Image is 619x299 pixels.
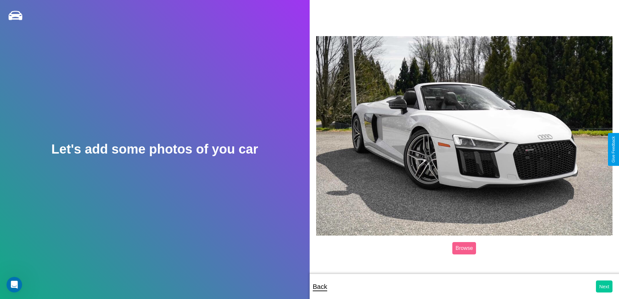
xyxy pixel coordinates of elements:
[51,142,258,156] h2: Let's add some photos of you car
[596,280,613,292] button: Next
[313,281,327,292] p: Back
[316,36,613,236] img: posted
[6,277,22,292] iframe: Intercom live chat
[452,242,476,254] label: Browse
[611,136,616,163] div: Give Feedback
